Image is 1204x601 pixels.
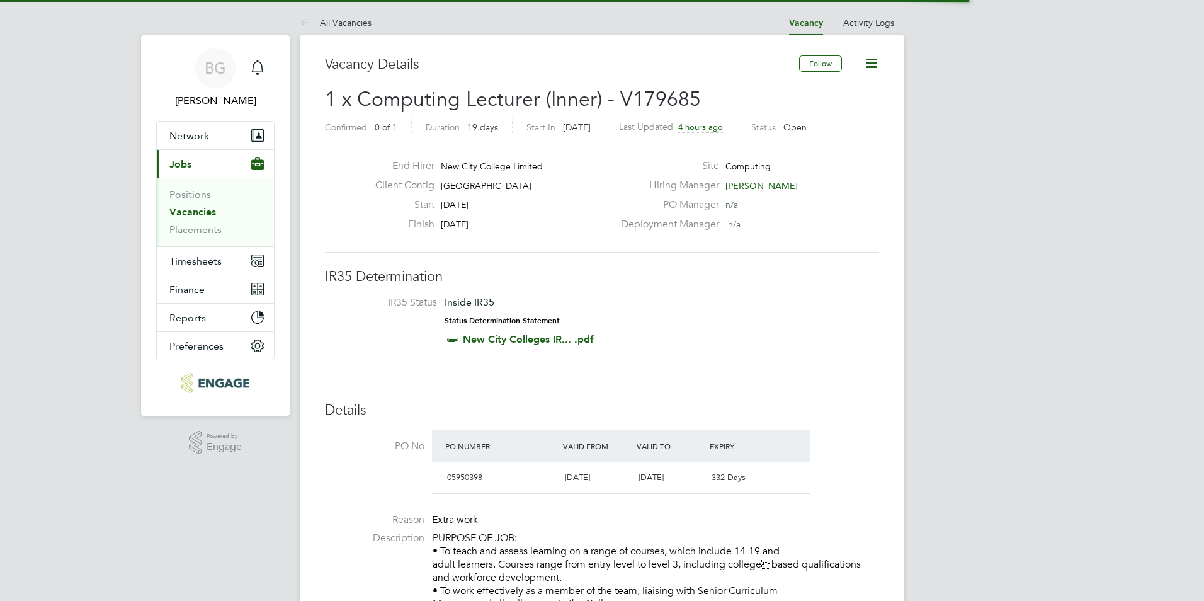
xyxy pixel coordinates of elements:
a: Placements [169,224,222,236]
label: Duration [426,122,460,133]
label: End Hirer [365,159,434,173]
nav: Main navigation [141,35,290,416]
button: Jobs [157,150,274,178]
span: Becky Green [156,93,275,108]
a: All Vacancies [300,17,372,28]
label: Finish [365,218,434,231]
span: [DATE] [565,472,590,483]
span: n/a [725,199,738,210]
span: Inside IR35 [445,296,494,308]
label: Description [325,532,424,545]
label: Deployment Manager [613,218,719,231]
span: BG [205,60,226,76]
span: Computing [725,161,771,172]
button: Preferences [157,332,274,360]
span: Engage [207,442,242,452]
span: Timesheets [169,255,222,267]
span: [DATE] [563,122,591,133]
label: Start In [526,122,555,133]
div: PO Number [442,435,560,457]
button: Finance [157,275,274,303]
span: [DATE] [441,219,469,230]
span: 332 Days [712,472,746,483]
a: Powered byEngage [189,431,242,455]
label: Site [613,159,719,173]
a: BG[PERSON_NAME] [156,48,275,108]
a: New City Colleges IR... .pdf [463,333,594,345]
div: Valid From [560,435,633,457]
label: Status [751,122,776,133]
label: IR35 Status [338,296,437,309]
h3: Details [325,401,879,420]
strong: Status Determination Statement [445,316,560,325]
button: Timesheets [157,247,274,275]
span: Powered by [207,431,242,442]
label: Last Updated [619,121,673,132]
a: Go to home page [156,373,275,393]
span: 1 x Computing Lecturer (Inner) - V179685 [325,87,701,112]
h3: IR35 Determination [325,268,879,286]
span: Preferences [169,340,224,352]
label: Hiring Manager [613,179,719,192]
span: [GEOGRAPHIC_DATA] [441,180,531,192]
button: Network [157,122,274,149]
button: Follow [799,55,842,72]
span: New City College Limited [441,161,543,172]
span: 05950398 [447,472,482,483]
a: Positions [169,188,211,200]
a: Activity Logs [843,17,894,28]
label: Confirmed [325,122,367,133]
span: [PERSON_NAME] [725,180,798,192]
label: Start [365,198,434,212]
span: n/a [728,219,741,230]
label: PO No [325,440,424,453]
span: 0 of 1 [375,122,397,133]
span: Open [783,122,807,133]
label: PO Manager [613,198,719,212]
span: Finance [169,283,205,295]
label: Reason [325,513,424,527]
button: Reports [157,304,274,331]
span: 19 days [467,122,498,133]
img: carbonrecruitment-logo-retina.png [181,373,249,393]
span: [DATE] [639,472,664,483]
span: Jobs [169,158,191,170]
span: [DATE] [441,199,469,210]
span: Network [169,130,209,142]
label: Client Config [365,179,434,192]
a: Vacancy [789,18,823,28]
div: Valid To [633,435,707,457]
div: Expiry [707,435,780,457]
span: Reports [169,312,206,324]
span: 4 hours ago [678,122,723,132]
div: Jobs [157,178,274,246]
span: Extra work [432,513,478,526]
h3: Vacancy Details [325,55,799,74]
a: Vacancies [169,206,216,218]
